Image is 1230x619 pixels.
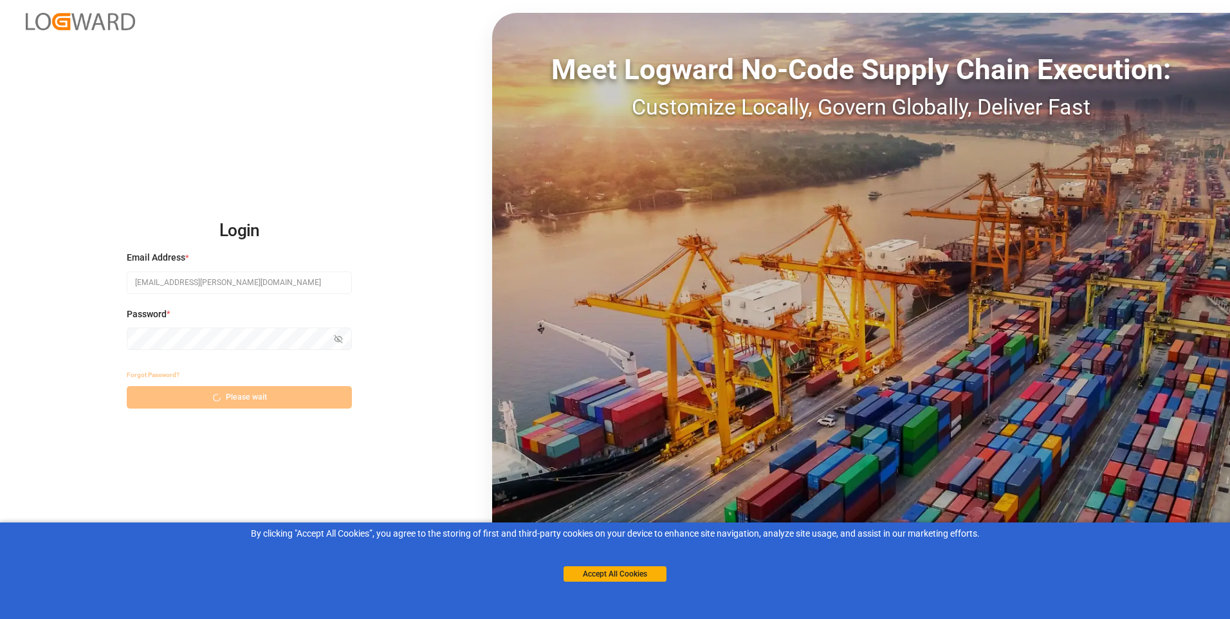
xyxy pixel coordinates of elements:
[26,13,135,30] img: Logward_new_orange.png
[492,91,1230,124] div: Customize Locally, Govern Globally, Deliver Fast
[9,527,1221,540] div: By clicking "Accept All Cookies”, you agree to the storing of first and third-party cookies on yo...
[492,48,1230,91] div: Meet Logward No-Code Supply Chain Execution:
[127,272,352,294] input: Enter your email
[127,251,185,264] span: Email Address
[127,210,352,252] h2: Login
[564,566,666,582] button: Accept All Cookies
[127,308,167,321] span: Password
